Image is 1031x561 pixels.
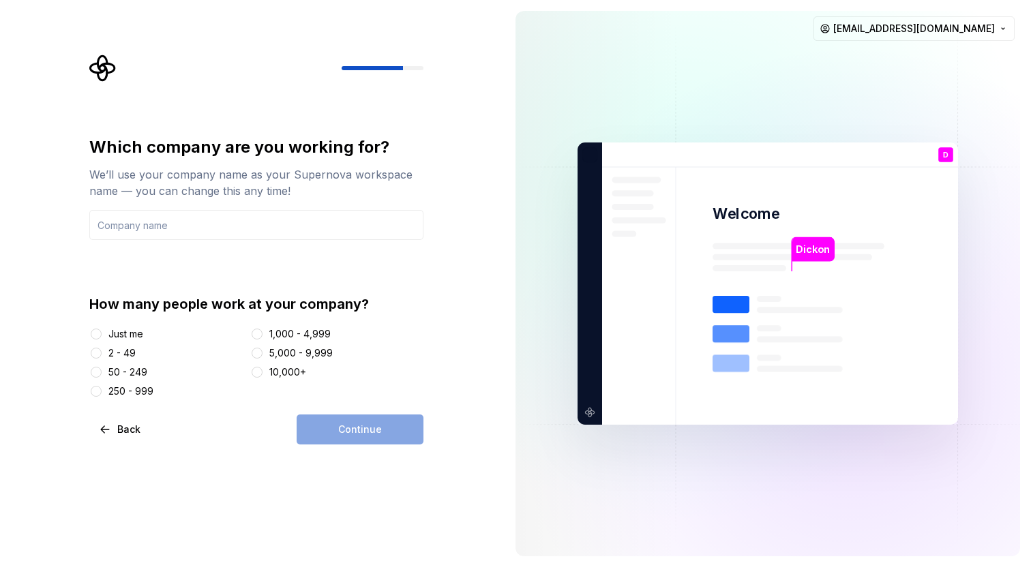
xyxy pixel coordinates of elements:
[269,327,331,341] div: 1,000 - 4,999
[813,16,1015,41] button: [EMAIL_ADDRESS][DOMAIN_NAME]
[833,22,995,35] span: [EMAIL_ADDRESS][DOMAIN_NAME]
[89,414,152,444] button: Back
[117,423,140,436] span: Back
[713,204,779,224] p: Welcome
[269,346,333,360] div: 5,000 - 9,999
[89,294,423,314] div: How many people work at your company?
[89,166,423,199] div: We’ll use your company name as your Supernova workspace name — you can change this any time!
[943,151,948,159] p: D
[108,346,136,360] div: 2 - 49
[89,210,423,240] input: Company name
[108,365,147,379] div: 50 - 249
[796,242,830,257] p: Dickon
[108,327,143,341] div: Just me
[269,365,306,379] div: 10,000+
[89,136,423,158] div: Which company are you working for?
[89,55,117,82] svg: Supernova Logo
[108,384,153,398] div: 250 - 999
